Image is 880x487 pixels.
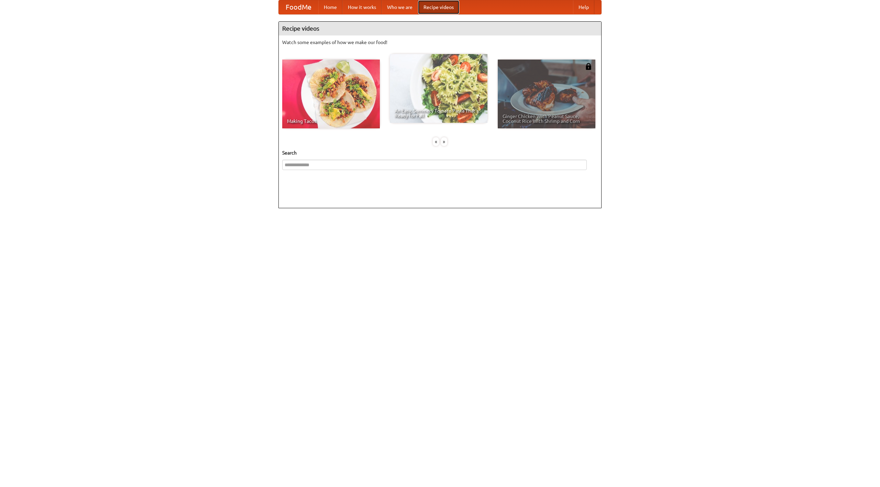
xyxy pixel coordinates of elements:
span: Making Tacos [287,119,375,124]
div: « [433,137,439,146]
img: 483408.png [585,63,592,70]
h4: Recipe videos [279,22,601,35]
p: Watch some examples of how we make our food! [282,39,598,46]
span: An Easy, Summery Tomato Pasta That's Ready for Fall [395,108,483,118]
a: Home [318,0,342,14]
h5: Search [282,149,598,156]
a: Who we are [382,0,418,14]
a: How it works [342,0,382,14]
a: An Easy, Summery Tomato Pasta That's Ready for Fall [390,54,487,123]
a: Recipe videos [418,0,459,14]
a: Making Tacos [282,60,380,128]
a: Help [573,0,594,14]
div: » [441,137,447,146]
a: FoodMe [279,0,318,14]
